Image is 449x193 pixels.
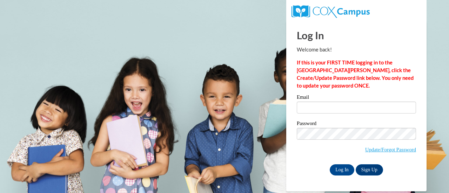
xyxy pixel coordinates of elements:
a: COX Campus [291,8,370,14]
strong: If this is your FIRST TIME logging in to the [GEOGRAPHIC_DATA][PERSON_NAME], click the Create/Upd... [297,60,414,89]
input: Log In [330,164,354,175]
img: COX Campus [291,5,370,18]
h1: Log In [297,28,416,42]
a: Update/Forgot Password [365,147,416,152]
p: Welcome back! [297,46,416,54]
a: Sign Up [356,164,383,175]
label: Email [297,95,416,102]
label: Password [297,121,416,128]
